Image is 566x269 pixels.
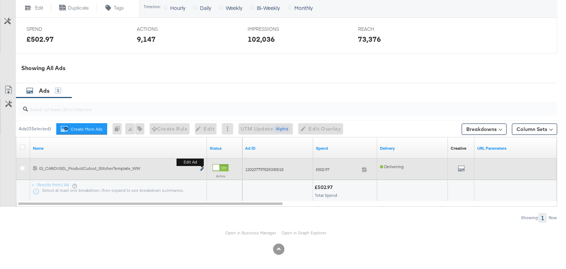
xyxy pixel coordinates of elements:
[39,87,50,94] span: Ads
[226,4,242,11] span: Weekly
[177,159,204,166] b: Edit ad
[51,4,97,12] button: Duplicate
[316,145,374,151] a: The total amount spent to date.
[200,166,204,173] button: Edit ad
[33,145,204,151] a: Ad Name.
[548,215,557,220] div: Row
[380,164,404,169] span: Delivering
[248,26,301,33] span: IMPRESSIONS
[282,230,327,236] a: Open in Graph Explorer
[451,145,466,151] div: Creative
[539,213,546,222] div: 1
[248,34,275,44] div: 102,036
[170,4,185,11] span: Hourly
[245,145,310,151] a: Your Ad ID.
[19,126,51,132] div: Ads ( 0 Selected)
[35,5,43,11] span: Edit
[55,87,61,94] div: 1
[16,4,51,12] button: Edit
[137,26,190,33] span: ACTIONS
[39,166,196,171] div: 01_CAROUSEL_ProductCutout_StitcherTemplate_WW
[143,4,161,9] div: Timeline:
[380,145,445,151] a: Reflects the ability of your Ad to achieve delivery.
[68,5,89,11] span: Duplicate
[512,124,557,135] button: Column Sets
[315,193,337,198] span: Total Spend
[27,26,80,33] span: SPEND
[245,167,283,172] span: 120227797825330018
[200,4,211,11] span: Daily
[28,99,509,113] input: Search Ad Name, ID or Objective
[21,64,557,72] div: Showing All Ads
[462,124,507,135] button: Breakdowns
[358,26,411,33] span: REACH
[225,230,276,236] a: Open in Business Manager
[114,5,124,11] span: Tags
[112,123,125,134] div: 0
[257,4,280,11] span: Bi-Weekly
[97,4,132,12] button: Tags
[451,145,466,151] a: Shows the creative associated with your ad.
[27,34,54,44] div: £502.97
[210,145,239,151] a: Shows the current state of your Ad.
[137,34,156,44] div: 9,147
[213,174,229,178] label: Active
[358,34,381,44] div: 73,376
[294,4,313,11] span: Monthly
[314,184,335,191] div: £502.97
[316,167,359,172] span: £502.97
[56,123,107,134] button: Create More Ads
[521,215,539,220] div: Showing:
